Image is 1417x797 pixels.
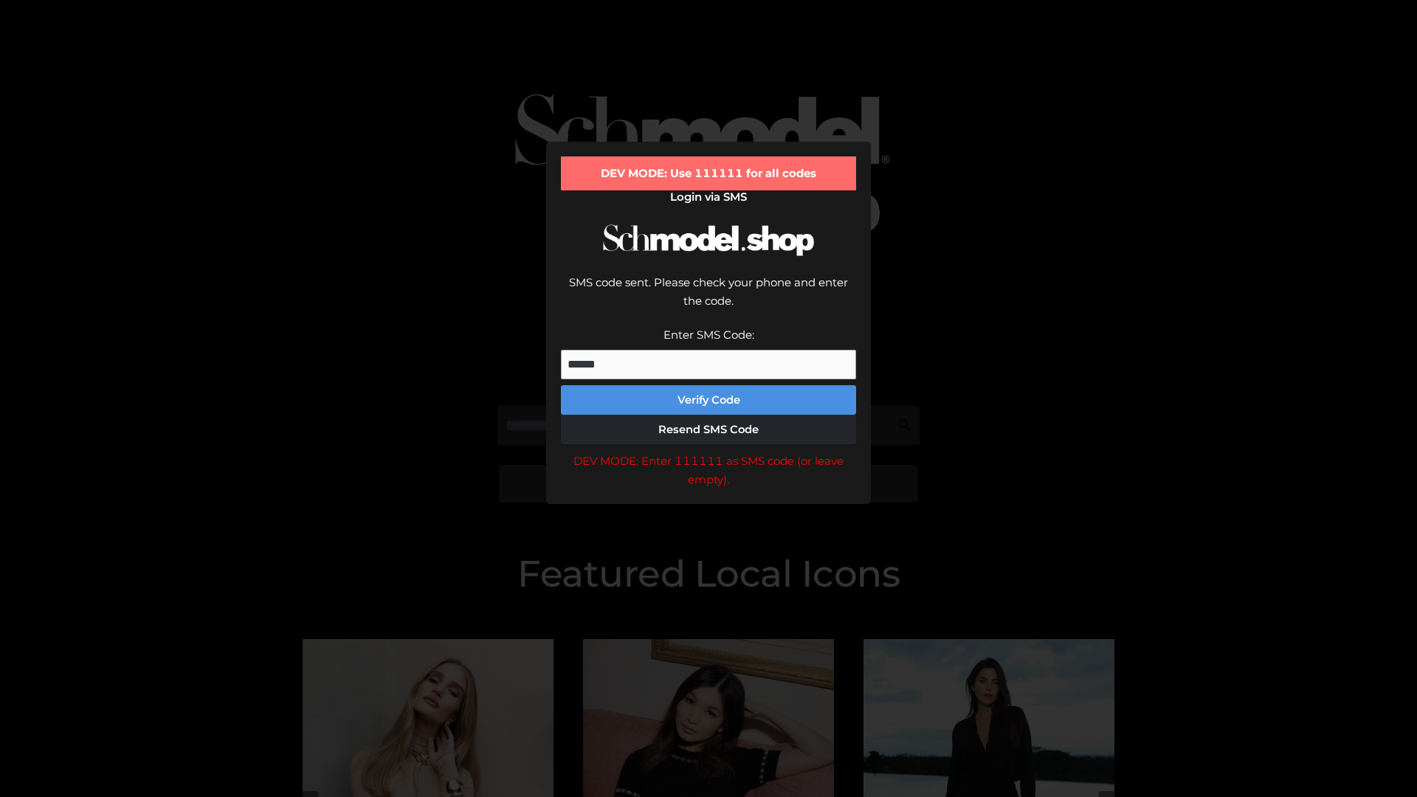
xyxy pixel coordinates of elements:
button: Resend SMS Code [561,415,856,444]
img: Schmodel Logo [598,211,819,269]
button: Verify Code [561,385,856,415]
label: Enter SMS Code: [663,328,754,342]
h2: Login via SMS [561,190,856,204]
div: DEV MODE: Use 111111 for all codes [561,156,856,190]
div: DEV MODE: Enter 111111 as SMS code (or leave empty). [561,452,856,489]
div: SMS code sent. Please check your phone and enter the code. [561,273,856,325]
